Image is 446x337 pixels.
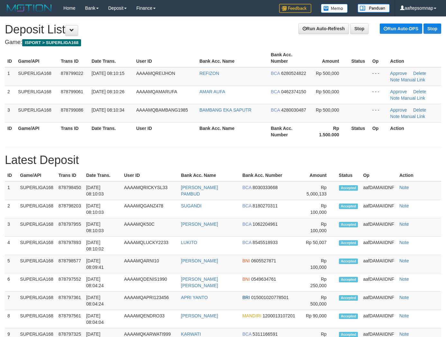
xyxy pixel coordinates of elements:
span: 8030333668 [253,185,278,190]
a: Approve [390,71,407,76]
span: 8180270311 [253,203,278,208]
th: Amount [313,49,349,67]
a: Note [399,203,409,208]
td: SUPERLIGA168 [17,181,56,200]
td: AAAAMQRICKYSL33 [122,181,178,200]
td: SUPERLIGA168 [17,273,56,292]
span: 0605527871 [251,258,276,263]
span: BCA [242,203,251,208]
td: AAAAMQENDRO33 [122,310,178,328]
th: Game/API [15,49,58,67]
span: 5311166591 [253,332,278,337]
a: Delete [413,89,426,94]
td: [DATE] 08:10:03 [84,200,122,218]
a: BAMBANG EKA SAPUTR [199,107,251,113]
td: Rp 5,000,133 [302,181,336,200]
th: Bank Acc. Number [268,49,313,67]
span: 878799086 [61,107,83,113]
td: aafDAMAIIDNF [360,181,396,200]
td: - - - [370,86,388,104]
td: [DATE] 08:04:24 [84,273,122,292]
a: Delete [413,107,426,113]
span: MANDIRI [242,313,261,318]
span: [DATE] 08:10:34 [92,107,124,113]
td: SUPERLIGA168 [17,292,56,310]
td: SUPERLIGA168 [15,104,58,122]
td: 5 [5,255,17,273]
th: Date Trans. [84,169,122,181]
span: Rp 500,000 [316,89,339,94]
td: AAAAMQDENIS1990 [122,273,178,292]
span: 1200013107201 [263,313,295,318]
td: [DATE] 08:04:24 [84,292,122,310]
td: Rp 100,000 [302,218,336,237]
td: 878797893 [56,237,84,255]
a: Stop [423,23,441,34]
td: 878797552 [56,273,84,292]
a: [PERSON_NAME] PAMBUD [181,185,218,196]
h4: Game: [5,39,441,46]
span: AAAAMQBAMBANG1985 [136,107,188,113]
th: Date Trans. [89,122,134,141]
th: Rp 1.500.000 [313,122,349,141]
th: User ID [133,49,197,67]
td: Rp 500,000 [302,292,336,310]
th: Amount [302,169,336,181]
span: Accepted [339,222,358,227]
img: Feedback.jpg [279,4,311,13]
td: 878798203 [56,200,84,218]
th: Action [397,169,441,181]
td: 2 [5,86,15,104]
span: BRI [242,295,250,300]
span: BNI [242,277,250,282]
th: Bank Acc. Number [240,169,302,181]
a: Run Auto-Refresh [298,23,349,34]
span: 0549634761 [251,277,276,282]
a: Manual Link [401,77,425,82]
a: LUKITO [181,240,197,245]
td: aafDAMAIIDNF [360,255,396,273]
td: aafDAMAIIDNF [360,200,396,218]
th: User ID [133,122,197,141]
td: SUPERLIGA168 [17,310,56,328]
td: AAAAMQLUCKY2233 [122,237,178,255]
td: AAAAMQAPRI123456 [122,292,178,310]
td: Rp 50,007 [302,237,336,255]
img: panduan.png [358,4,390,13]
span: 878799022 [61,71,83,76]
th: Op [370,122,388,141]
span: BCA [271,71,280,76]
th: Status [349,122,369,141]
td: 878797561 [56,310,84,328]
span: BCA [242,240,251,245]
td: 878798450 [56,181,84,200]
span: 0462374150 [281,89,306,94]
td: AAAAMQGANZ478 [122,200,178,218]
a: Run Auto-DPS [380,23,422,34]
h1: Latest Deposit [5,154,441,167]
td: [DATE] 08:10:02 [84,237,122,255]
span: BCA [242,332,251,337]
td: 878798577 [56,255,84,273]
span: Accepted [339,277,358,282]
span: Accepted [339,240,358,246]
th: Bank Acc. Number [268,122,313,141]
td: 1 [5,181,17,200]
td: SUPERLIGA168 [15,86,58,104]
span: [DATE] 08:10:15 [92,71,124,76]
th: Bank Acc. Name [197,122,268,141]
a: Manual Link [401,96,425,101]
td: [DATE] 08:04:04 [84,310,122,328]
th: ID [5,169,17,181]
a: Note [399,258,409,263]
td: 1 [5,67,15,86]
th: Action [387,49,441,67]
td: Rp 100,000 [302,255,336,273]
a: Stop [350,23,369,34]
th: Bank Acc. Name [178,169,240,181]
img: Button%20Memo.svg [321,4,348,13]
a: Note [390,96,400,101]
th: Op [360,169,396,181]
a: Note [399,277,409,282]
td: aafDAMAIIDNF [360,218,396,237]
